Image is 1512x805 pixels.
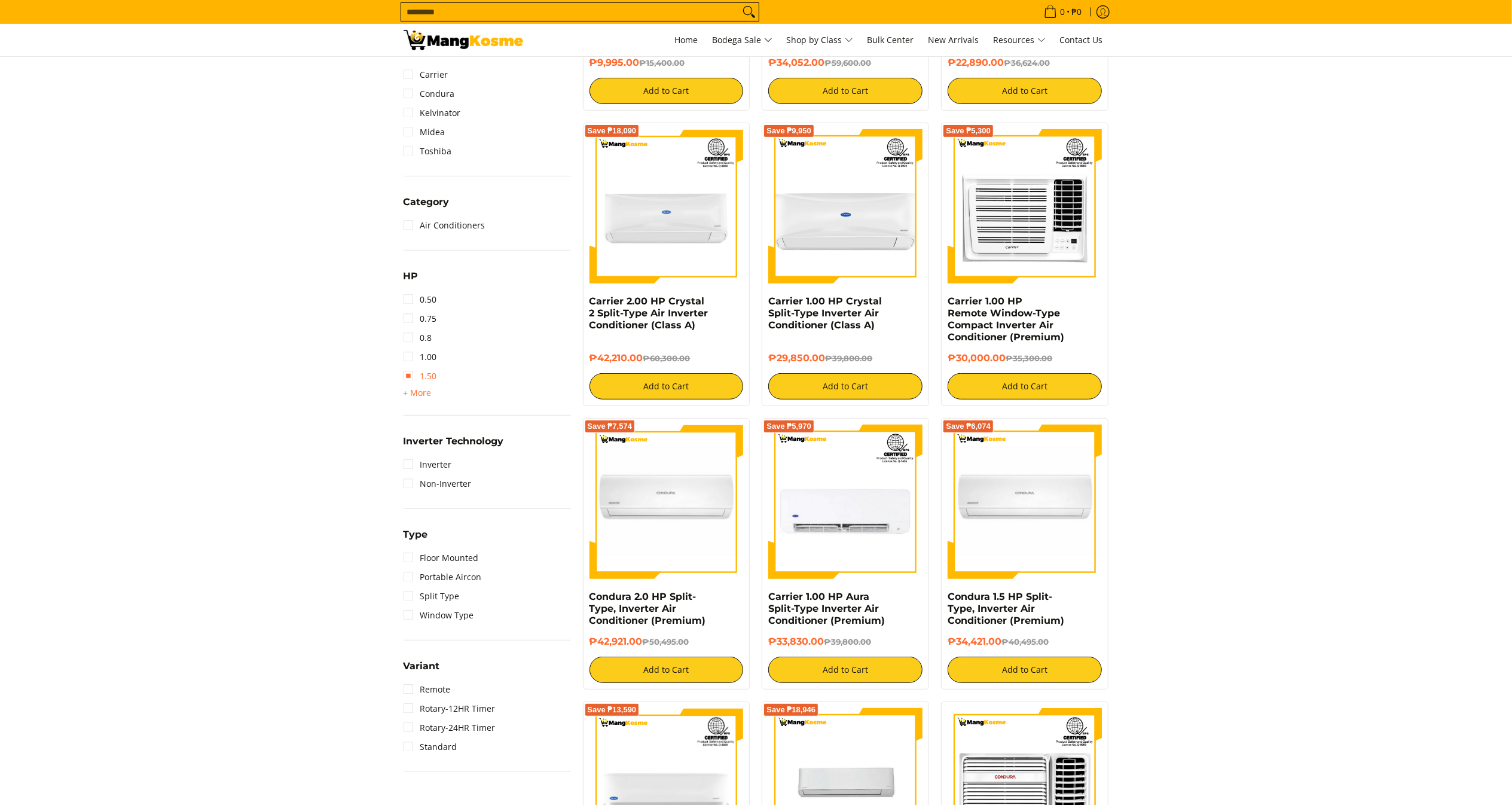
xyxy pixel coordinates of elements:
[923,24,985,56] a: New Arrivals
[824,58,871,68] del: ₱59,600.00
[404,587,460,606] a: Split Type
[404,455,452,474] a: Inverter
[768,636,923,648] h6: ₱33,830.00
[404,437,504,455] summary: Open
[766,423,811,430] span: Save ₱5,970
[768,78,923,104] button: Add to Cart
[404,388,432,398] span: + More
[404,548,479,568] a: Floor Mounted
[643,353,691,363] del: ₱60,300.00
[404,290,437,309] a: 0.50
[404,367,437,386] a: 1.50
[589,373,744,400] button: Add to Cart
[588,423,633,430] span: Save ₱7,574
[589,78,744,104] button: Add to Cart
[589,591,706,626] a: Condura 2.0 HP Split-Type, Inverter Air Conditioner (Premium)
[404,718,496,737] a: Rotary-24HR Timer
[1004,58,1050,68] del: ₱36,624.00
[404,437,504,446] span: Inverter Technology
[787,33,853,48] span: Shop by Class
[1060,34,1103,45] span: Contact Us
[404,661,440,680] summary: Open
[768,352,923,364] h6: ₱29,850.00
[589,57,744,69] h6: ₱9,995.00
[588,706,637,713] span: Save ₱13,590
[948,591,1064,626] a: Condura 1.5 HP Split-Type, Inverter Air Conditioner (Premium)
[640,58,685,68] del: ₱15,400.00
[675,34,698,45] span: Home
[948,78,1102,104] button: Add to Cart
[1054,24,1109,56] a: Contact Us
[928,34,979,45] span: New Arrivals
[404,606,474,625] a: Window Type
[404,197,450,216] summary: Open
[589,352,744,364] h6: ₱42,210.00
[589,295,708,331] a: Carrier 2.00 HP Crystal 2 Split-Type Air Inverter Conditioner (Class A)
[404,309,437,328] a: 0.75
[768,129,923,283] img: Carrier 1.00 HP Crystal Split-Type Inverter Air Conditioner (Class A)
[404,272,419,290] summary: Open
[768,57,923,69] h6: ₱34,052.00
[404,142,452,161] a: Toshiba
[1006,353,1052,363] del: ₱35,300.00
[589,657,744,683] button: Add to Cart
[707,24,778,56] a: Bodega Sale
[1001,637,1049,647] del: ₱40,495.00
[404,680,451,699] a: Remote
[994,33,1046,48] span: Resources
[404,737,457,757] a: Standard
[768,295,882,331] a: Carrier 1.00 HP Crystal Split-Type Inverter Air Conditioner (Class A)
[768,425,923,579] img: Carrier 1.00 HP Aura Split-Type Inverter Air Conditioner (Premium)
[948,129,1102,283] img: Carrier 1.00 HP Remote Window-Type Compact Inverter Air Conditioner (Premium)
[768,591,885,626] a: Carrier 1.00 HP Aura Split-Type Inverter Air Conditioner (Premium)
[868,34,914,45] span: Bulk Center
[781,24,859,56] a: Shop by Class
[404,530,428,548] summary: Open
[948,295,1064,343] a: Carrier 1.00 HP Remote Window-Type Compact Inverter Air Conditioner (Premium)
[824,637,871,647] del: ₱39,800.00
[404,30,523,50] img: Bodega Sale Aircon l Mang Kosme: Home Appliances Warehouse Sale
[643,637,689,647] del: ₱50,495.00
[948,657,1102,683] button: Add to Cart
[404,474,472,493] a: Non-Inverter
[404,568,482,587] a: Portable Aircon
[404,65,448,84] a: Carrier
[946,423,991,430] span: Save ₱6,074
[713,33,772,48] span: Bodega Sale
[948,57,1102,69] h6: ₱22,890.00
[768,657,923,683] button: Add to Cart
[589,129,744,283] img: Carrier 2.00 HP Crystal 2 Split-Type Air Inverter Conditioner (Class A)
[740,3,759,21] button: Search
[404,661,440,671] span: Variant
[404,197,450,207] span: Category
[404,216,485,235] a: Air Conditioners
[404,84,455,103] a: Condura
[535,24,1109,56] nav: Main Menu
[589,425,744,579] img: condura-split-type-inverter-air-conditioner-class-b-full-view-mang-kosme
[946,127,991,135] span: Save ₱5,300
[768,373,923,400] button: Add to Cart
[948,425,1102,579] img: condura-split-type-inverter-air-conditioner-class-b-full-view-mang-kosme
[766,127,811,135] span: Save ₱9,950
[404,328,432,347] a: 0.8
[589,636,744,648] h6: ₱42,921.00
[404,347,437,367] a: 1.00
[588,127,637,135] span: Save ₱18,090
[1070,8,1084,16] span: ₱0
[948,352,1102,364] h6: ₱30,000.00
[404,530,428,539] span: Type
[1059,8,1067,16] span: 0
[988,24,1052,56] a: Resources
[404,386,432,400] summary: Open
[1040,5,1086,19] span: •
[669,24,704,56] a: Home
[404,103,461,123] a: Kelvinator
[404,699,496,718] a: Rotary-12HR Timer
[825,353,872,363] del: ₱39,800.00
[766,706,815,713] span: Save ₱18,946
[862,24,920,56] a: Bulk Center
[404,272,419,281] span: HP
[404,123,445,142] a: Midea
[948,636,1102,648] h6: ₱34,421.00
